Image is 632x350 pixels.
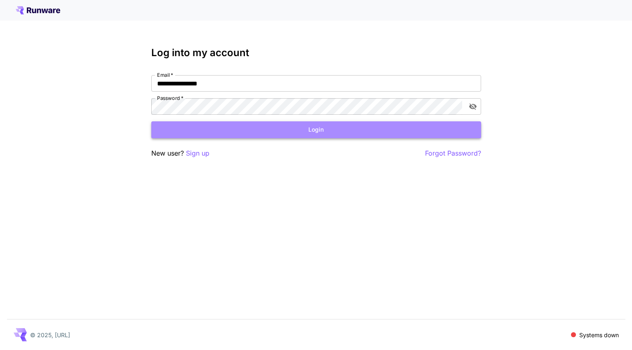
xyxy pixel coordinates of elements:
[30,331,70,339] p: © 2025, [URL]
[151,121,481,138] button: Login
[579,331,619,339] p: Systems down
[157,95,183,102] label: Password
[186,148,209,158] button: Sign up
[465,99,480,114] button: toggle password visibility
[425,148,481,158] button: Forgot Password?
[151,148,209,158] p: New user?
[157,71,173,78] label: Email
[151,47,481,59] h3: Log into my account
